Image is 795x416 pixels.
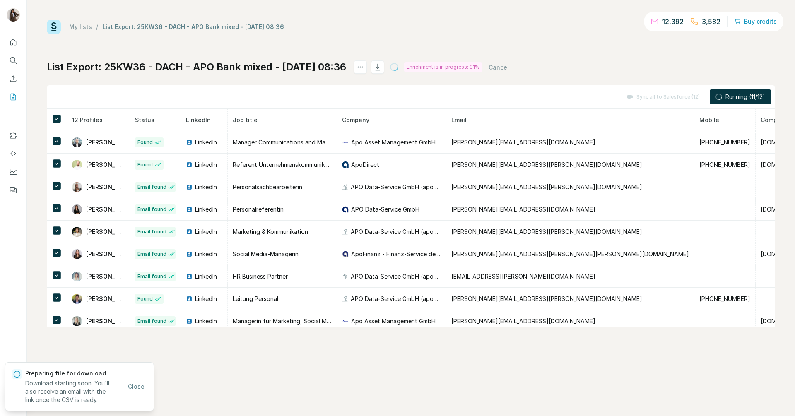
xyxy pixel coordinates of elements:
span: APO Data-Service GmbH (apoData) [351,183,441,191]
span: [PERSON_NAME][EMAIL_ADDRESS][PERSON_NAME][DOMAIN_NAME] [451,295,642,302]
span: LinkedIn [195,272,217,281]
div: List Export: 25KW36 - DACH - APO Bank mixed - [DATE] 08:36 [102,23,284,31]
span: [PERSON_NAME][EMAIL_ADDRESS][PERSON_NAME][DOMAIN_NAME] [451,183,642,190]
img: LinkedIn logo [186,228,193,235]
span: Email found [137,317,166,325]
span: LinkedIn [195,205,217,214]
span: [PERSON_NAME][EMAIL_ADDRESS][PERSON_NAME][DOMAIN_NAME] [451,228,642,235]
span: Email found [137,206,166,213]
span: LinkedIn [195,295,217,303]
p: 12,392 [662,17,684,26]
li: / [96,23,98,31]
span: Apo Asset Management GmbH [351,138,436,147]
span: [EMAIL_ADDRESS][PERSON_NAME][DOMAIN_NAME] [451,273,595,280]
img: company-logo [342,139,349,146]
span: ApoDirect [351,161,379,169]
span: [PERSON_NAME][EMAIL_ADDRESS][PERSON_NAME][PERSON_NAME][DOMAIN_NAME] [451,250,689,257]
button: Use Surfe API [7,146,20,161]
span: APO Data-Service GmbH (apoData) [351,228,441,236]
span: Found [137,295,153,303]
span: [PHONE_NUMBER] [699,139,750,146]
span: Personalreferentin [233,206,284,213]
img: LinkedIn logo [186,139,193,146]
span: LinkedIn [186,116,211,123]
button: Search [7,53,20,68]
span: Personalsachbearbeiterin [233,183,302,190]
span: Found [137,139,153,146]
img: LinkedIn logo [186,296,193,302]
span: [PHONE_NUMBER] [699,295,750,302]
span: LinkedIn [195,161,217,169]
img: Avatar [72,316,82,326]
img: LinkedIn logo [186,251,193,257]
span: [PERSON_NAME][EMAIL_ADDRESS][PERSON_NAME][DOMAIN_NAME] [451,161,642,168]
span: [PERSON_NAME][EMAIL_ADDRESS][DOMAIN_NAME] [451,139,595,146]
span: Email found [137,183,166,191]
span: [PERSON_NAME] [86,228,125,236]
span: [PERSON_NAME] [86,295,125,303]
span: Found [137,161,153,168]
img: company-logo [342,161,349,168]
button: Use Surfe on LinkedIn [7,128,20,143]
img: LinkedIn logo [186,161,193,168]
span: [PHONE_NUMBER] [699,161,750,168]
span: Manager Communications and Marketing [233,139,344,146]
span: APO Data-Service GmbH (apoData) [351,295,441,303]
span: [PERSON_NAME] [86,161,125,169]
span: LinkedIn [195,228,217,236]
p: 3,582 [702,17,720,26]
span: Email found [137,250,166,258]
div: Enrichment is in progress: 91% [404,62,482,72]
img: LinkedIn logo [186,318,193,325]
span: Mobile [699,116,719,123]
span: Apo Asset Management GmbH [351,317,436,325]
img: company-logo [342,251,349,257]
button: Quick start [7,35,20,50]
img: Surfe Logo [47,20,61,34]
span: Email found [137,228,166,236]
span: Email found [137,273,166,280]
button: My lists [7,89,20,104]
span: LinkedIn [195,317,217,325]
button: Enrich CSV [7,71,20,86]
span: [PERSON_NAME][EMAIL_ADDRESS][DOMAIN_NAME] [451,317,595,325]
button: Cancel [489,63,509,72]
img: company-logo [342,206,349,213]
img: Avatar [72,272,82,281]
img: Avatar [72,160,82,170]
span: [PERSON_NAME] [86,205,125,214]
span: 12 Profiles [72,116,103,123]
button: Dashboard [7,164,20,179]
span: Status [135,116,154,123]
span: LinkedIn [195,250,217,258]
span: Close [128,382,145,391]
a: My lists [69,23,92,30]
span: Referent Unternehmenskommunikation [233,161,339,168]
button: Buy credits [734,16,777,27]
span: Leitung Personal [233,295,278,302]
img: Avatar [7,8,20,22]
span: LinkedIn [195,183,217,191]
span: [PERSON_NAME] [86,250,125,258]
span: APO Data-Service GmbH [351,205,419,214]
span: Running (11/12) [725,93,765,101]
img: company-logo [342,318,349,325]
span: [PERSON_NAME] [86,138,125,147]
img: LinkedIn logo [186,206,193,213]
img: LinkedIn logo [186,184,193,190]
span: APO Data-Service GmbH (apoData) [351,272,441,281]
span: Job title [233,116,258,123]
span: Email [451,116,467,123]
span: [PERSON_NAME] [86,183,125,191]
img: Avatar [72,249,82,259]
p: Download starting soon. You'll also receive an email with the link once the CSV is ready. [25,379,118,404]
button: Feedback [7,183,20,197]
span: [PERSON_NAME] [86,317,125,325]
img: Avatar [72,227,82,237]
span: Marketing & Kommunikation [233,228,308,235]
img: Avatar [72,294,82,304]
button: Close [122,379,150,394]
span: [PERSON_NAME][EMAIL_ADDRESS][DOMAIN_NAME] [451,206,595,213]
span: HR Business Partner [233,273,288,280]
span: [PERSON_NAME] [86,272,125,281]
